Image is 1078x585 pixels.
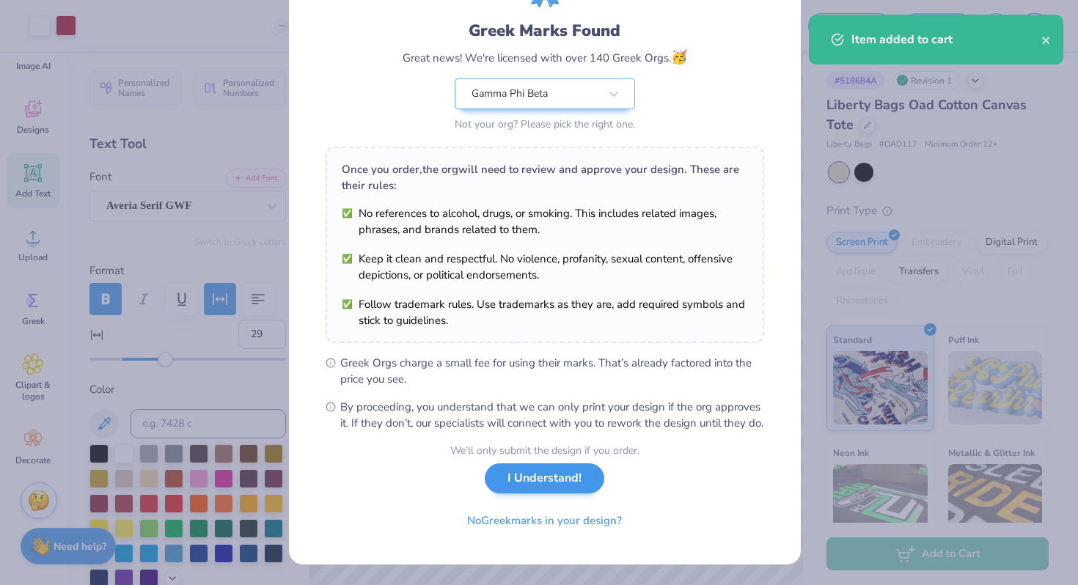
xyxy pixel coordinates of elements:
div: Greek Marks Found [469,19,620,43]
span: By proceeding, you understand that we can only print your design if the org approves it. If they ... [340,399,764,431]
button: close [1041,31,1052,48]
li: Follow trademark rules. Use trademarks as they are, add required symbols and stick to guidelines. [342,296,748,328]
button: I Understand! [485,463,604,493]
span: Greek Orgs charge a small fee for using their marks. That’s already factored into the price you see. [340,355,764,387]
span: 🥳 [671,48,687,66]
div: Once you order, the org will need to review and approve your design. These are their rules: [342,161,748,194]
div: Great news! We're licensed with over 140 Greek Orgs. [403,48,687,67]
button: NoGreekmarks in your design? [455,506,634,536]
li: No references to alcohol, drugs, or smoking. This includes related images, phrases, and brands re... [342,205,748,238]
li: Keep it clean and respectful. No violence, profanity, sexual content, offensive depictions, or po... [342,251,748,283]
div: Not your org? Please pick the right one. [455,117,635,132]
div: We’ll only submit the design if you order. [450,443,639,458]
div: Item added to cart [851,31,1041,48]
